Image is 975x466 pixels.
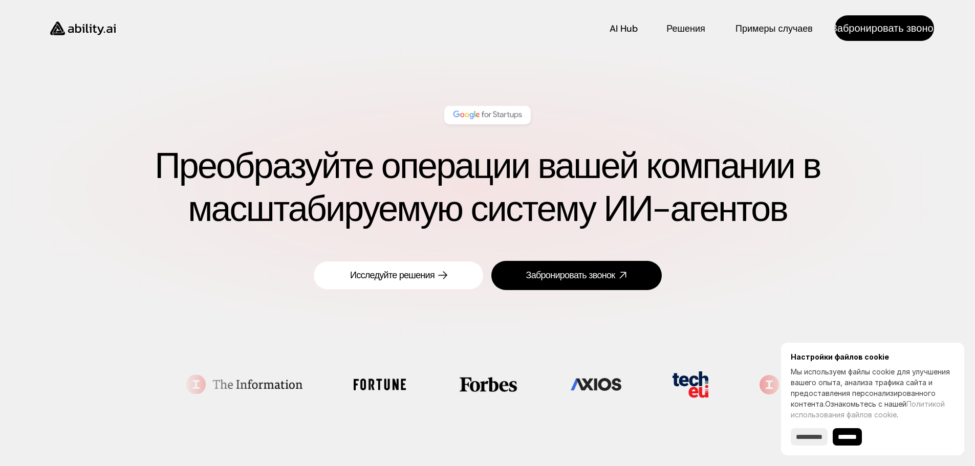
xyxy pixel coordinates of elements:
[666,19,706,37] a: Решения
[735,23,813,35] font: Примеры случаев
[791,367,950,408] font: Мы используем файлы cookie для улучшения вашего опыта, анализа трафика сайта и предоставления пер...
[350,269,435,281] font: Исследуйте решения
[526,269,615,281] font: Забронировать звонок
[666,23,705,35] font: Решения
[831,21,938,35] font: Забронировать звонок
[610,19,638,37] a: AI Hub
[734,19,814,37] a: Примеры случаев
[491,261,662,290] a: Забронировать звонок
[610,23,638,35] font: AI Hub
[791,352,889,361] font: Настройки файлов cookie
[130,15,934,41] nav: Основная навигация
[835,15,934,41] a: Забронировать звонок
[897,410,898,419] font: .
[313,261,484,290] a: Исследуйте решения
[155,143,829,232] font: Преобразуйте операции вашей компании в масштабируемую систему ИИ-агентов
[825,400,906,408] font: Ознакомьтесь с нашей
